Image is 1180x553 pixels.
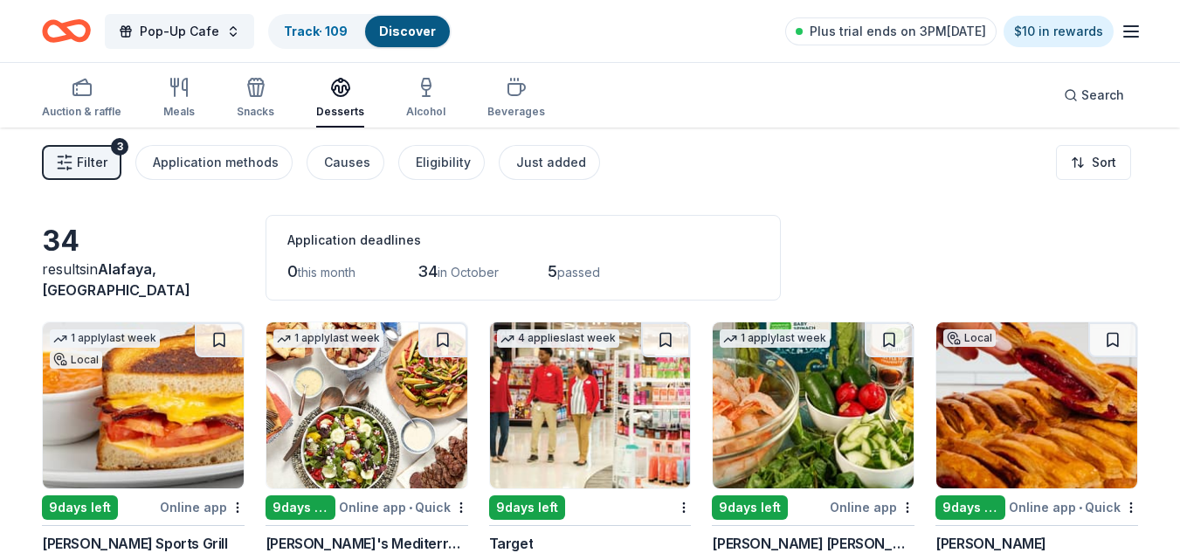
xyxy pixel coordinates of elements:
div: 9 days left [712,495,788,520]
div: 9 days left [266,495,335,520]
img: Image for Harris Teeter [713,322,914,488]
img: Image for Vicky Bakery [936,322,1137,488]
a: Plus trial ends on 3PM[DATE] [785,17,997,45]
span: this month [298,265,355,280]
div: 4 applies last week [497,329,619,348]
span: Alafaya, [GEOGRAPHIC_DATA] [42,260,190,299]
button: Sort [1056,145,1131,180]
div: Desserts [316,105,364,119]
a: Track· 109 [284,24,348,38]
button: Alcohol [406,70,445,128]
div: Auction & raffle [42,105,121,119]
button: Filter3 [42,145,121,180]
span: • [409,501,412,515]
div: 34 [42,224,245,259]
button: Beverages [487,70,545,128]
button: Application methods [135,145,293,180]
span: 5 [548,262,557,280]
div: 9 days left [42,495,118,520]
button: Causes [307,145,384,180]
span: in October [438,265,499,280]
img: Image for Duffy's Sports Grill [43,322,244,488]
div: 1 apply last week [273,329,383,348]
div: results [42,259,245,301]
div: Local [943,329,996,347]
img: Image for Target [490,322,691,488]
div: Beverages [487,105,545,119]
div: Just added [516,152,586,173]
div: Application deadlines [287,230,759,251]
button: Snacks [237,70,274,128]
div: Online app Quick [1009,496,1138,518]
span: in [42,260,190,299]
div: 1 apply last week [720,329,830,348]
div: Meals [163,105,195,119]
button: Desserts [316,70,364,128]
div: Online app [160,496,245,518]
a: Discover [379,24,436,38]
button: Meals [163,70,195,128]
span: 34 [417,262,438,280]
div: 1 apply last week [50,329,160,348]
a: Home [42,10,91,52]
span: passed [557,265,600,280]
button: Eligibility [398,145,485,180]
div: Snacks [237,105,274,119]
span: • [1079,501,1082,515]
div: Online app Quick [339,496,468,518]
div: 9 days left [489,495,565,520]
div: Alcohol [406,105,445,119]
button: Track· 109Discover [268,14,452,49]
span: Filter [77,152,107,173]
div: 3 [111,138,128,156]
button: Just added [499,145,600,180]
div: Application methods [153,152,279,173]
span: Search [1081,85,1124,106]
div: 9 days left [935,495,1005,520]
img: Image for Taziki's Mediterranean Cafe [266,322,467,488]
div: Local [50,351,102,369]
a: $10 in rewards [1004,16,1114,47]
div: Causes [324,152,370,173]
div: Eligibility [416,152,471,173]
span: Plus trial ends on 3PM[DATE] [810,21,986,42]
span: Pop-Up Cafe [140,21,219,42]
div: Online app [830,496,914,518]
button: Auction & raffle [42,70,121,128]
button: Search [1050,78,1138,113]
span: Sort [1092,152,1116,173]
span: 0 [287,262,298,280]
button: Pop-Up Cafe [105,14,254,49]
